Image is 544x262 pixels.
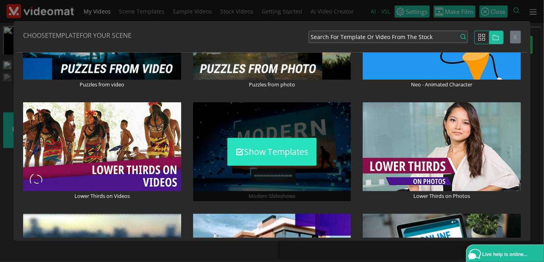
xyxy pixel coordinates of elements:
[514,33,517,41] span: X
[482,252,528,257] span: Live help is online...
[510,31,521,44] button: Close
[23,31,49,40] span: CHOOSE
[468,247,544,262] a: Live help is online...
[309,31,468,43] button: Search for Template or Video from the stock
[193,80,351,90] p: Puzzles from photo
[23,80,181,90] p: Puzzles from video
[23,191,181,201] p: Lower Thirds on Videos
[227,138,317,166] button: Show Templates
[49,31,80,40] span: TEMPLATE
[363,191,521,201] p: Lower Thirds on Photos
[80,31,131,40] span: FOR YOUR SCENE
[311,33,432,41] span: Search for Template or Video from the stock
[363,80,521,90] p: Neo - Animated Character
